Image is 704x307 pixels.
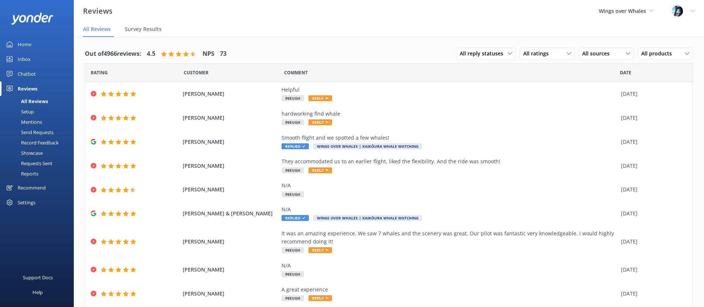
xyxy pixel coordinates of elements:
div: Inbox [18,52,31,66]
span: All sources [582,50,614,58]
span: Reply [308,167,332,173]
img: 145-1635463833.jpg [672,6,683,17]
span: Wings over Whales [599,7,646,14]
img: yonder-white-logo.png [11,13,54,25]
div: Recommend [18,180,46,195]
div: Smooth flight and we spotted a few whales! [282,134,617,142]
div: [DATE] [621,90,683,98]
div: Settings [18,195,35,210]
div: [DATE] [621,185,683,194]
div: Helpful [282,86,617,94]
span: [PERSON_NAME] [183,138,278,146]
div: N/A [282,205,617,214]
span: P8EUGH [282,295,304,301]
span: Survey Results [125,25,162,33]
span: Replied [282,215,309,221]
div: Setup [4,106,34,117]
span: [PERSON_NAME] [183,90,278,98]
span: All products [641,50,676,58]
div: hardworking find whale [282,110,617,118]
div: N/A [282,262,617,270]
span: P8EUGH [282,271,304,277]
h4: NPS [203,49,214,59]
div: [DATE] [621,162,683,170]
span: [PERSON_NAME] [183,185,278,194]
div: Help [32,285,43,300]
span: P8EUGH [282,95,304,101]
div: Mentions [4,117,42,127]
span: Reply [308,247,332,253]
div: Reviews [18,81,37,96]
span: P8EUGH [282,167,304,173]
div: [DATE] [621,114,683,122]
div: [DATE] [621,138,683,146]
div: A great experience [282,286,617,294]
span: Date [91,69,108,76]
div: Send Requests [4,127,54,137]
a: Requests Sent [4,158,74,168]
span: [PERSON_NAME] [183,162,278,170]
a: Setup [4,106,74,117]
a: Showcase [4,148,74,158]
div: [DATE] [621,238,683,246]
h4: 73 [220,49,227,59]
div: [DATE] [621,266,683,274]
h4: Out of 4966 reviews: [85,49,141,59]
div: They accommodated us to an earlier flight, liked the flexibility. And the ride was smooth! [282,157,617,166]
span: Reply [308,295,332,301]
div: [DATE] [621,290,683,298]
div: Record Feedback [4,137,59,148]
a: Reports [4,168,74,179]
span: Replied [282,143,309,149]
span: [PERSON_NAME] [183,290,278,298]
span: All ratings [523,50,553,58]
span: Date [620,69,631,76]
span: P8EUGH [282,119,304,125]
span: Wings Over Whales | Kaikōura Whale Watching [313,215,422,221]
div: Showcase [4,148,43,158]
div: Support Docs [23,270,53,285]
div: Reports [4,168,38,179]
div: It was an amazing experience. We saw 7 whales and the scenery was great. Our pilot was fantastic ... [282,229,617,246]
a: All Reviews [4,96,74,106]
div: [DATE] [621,209,683,218]
h4: 4.5 [147,49,155,59]
div: All Reviews [4,96,48,106]
span: All reply statuses [460,50,508,58]
span: Date [184,69,208,76]
div: Home [18,37,31,52]
span: Reply [308,119,332,125]
div: Chatbot [18,66,36,81]
span: Question [284,69,308,76]
span: All Reviews [83,25,111,33]
span: [PERSON_NAME] [183,114,278,122]
h3: Reviews [83,5,113,17]
span: [PERSON_NAME] [183,266,278,274]
span: [PERSON_NAME] [183,238,278,246]
div: Requests Sent [4,158,52,168]
a: Record Feedback [4,137,74,148]
a: Send Requests [4,127,74,137]
span: Reply [308,95,332,101]
a: Mentions [4,117,74,127]
span: P8EUGH [282,247,304,253]
div: N/A [282,181,617,190]
span: Wings Over Whales | Kaikōura Whale Watching [313,143,422,149]
span: P8EUGH [282,191,304,197]
span: [PERSON_NAME] & [PERSON_NAME] [183,209,278,218]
